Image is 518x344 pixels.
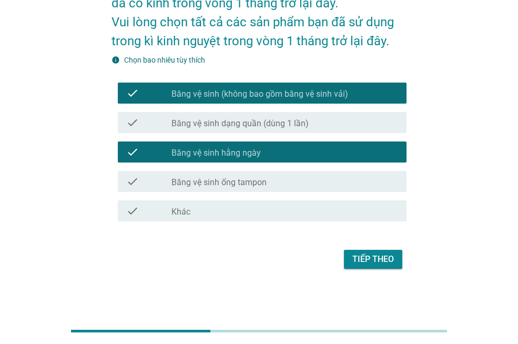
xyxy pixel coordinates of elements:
label: Băng vệ sinh ống tampon [171,177,267,188]
label: Băng vệ sinh hằng ngày [171,148,261,158]
i: check [126,116,139,129]
i: check [126,87,139,99]
i: check [126,146,139,158]
i: info [111,56,120,64]
label: Khác [171,207,190,217]
div: Tiếp theo [352,253,394,266]
label: Băng vệ sinh (không bao gồm băng vệ sinh vải) [171,89,348,99]
button: Tiếp theo [344,250,402,269]
i: check [126,175,139,188]
i: check [126,205,139,217]
label: Băng vệ sinh dạng quần (dùng 1 lần) [171,118,309,129]
label: Chọn bao nhiêu tùy thích [124,56,205,64]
